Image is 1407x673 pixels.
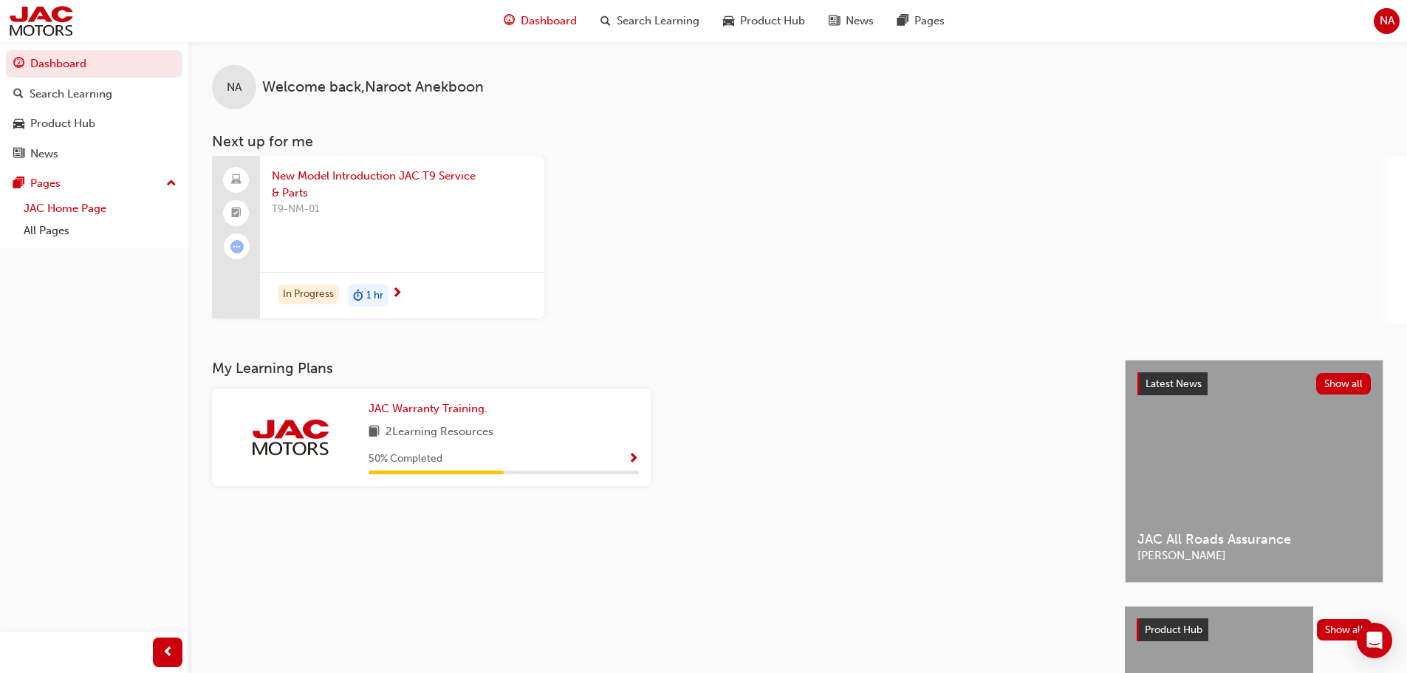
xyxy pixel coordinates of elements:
[1357,623,1392,658] div: Open Intercom Messenger
[1380,13,1394,30] span: NA
[6,47,182,170] button: DashboardSearch LearningProduct HubNews
[846,13,874,30] span: News
[6,50,182,78] a: Dashboard
[1137,547,1371,564] span: [PERSON_NAME]
[1316,373,1372,394] button: Show all
[18,197,182,220] a: JAC Home Page
[914,13,945,30] span: Pages
[13,177,24,191] span: pages-icon
[589,6,711,36] a: search-iconSearch Learning
[6,81,182,108] a: Search Learning
[278,284,339,304] div: In Progress
[1125,360,1383,583] a: Latest NewsShow allJAC All Roads Assurance[PERSON_NAME]
[250,417,331,457] img: jac-portal
[369,402,487,415] span: JAC Warranty Training.
[6,170,182,197] button: Pages
[13,58,24,71] span: guage-icon
[30,175,61,192] div: Pages
[504,12,515,30] span: guage-icon
[369,451,442,468] span: 50 % Completed
[1137,531,1371,548] span: JAC All Roads Assurance
[1317,619,1372,640] button: Show all
[1374,8,1400,34] button: NA
[886,6,956,36] a: pages-iconPages
[272,201,533,218] span: T9-NM-01
[600,12,611,30] span: search-icon
[6,140,182,168] a: News
[231,204,242,223] span: booktick-icon
[30,115,95,132] div: Product Hub
[366,287,383,304] span: 1 hr
[162,643,174,662] span: prev-icon
[369,423,380,442] span: book-icon
[262,79,484,96] span: Welcome back , Naroot Anekboon
[212,156,544,318] a: New Model Introduction JAC T9 Service & PartsT9-NM-01In Progressduration-icon1 hr
[521,13,577,30] span: Dashboard
[30,86,112,103] div: Search Learning
[740,13,805,30] span: Product Hub
[369,400,493,417] a: JAC Warranty Training.
[353,286,363,305] span: duration-icon
[492,6,589,36] a: guage-iconDashboard
[1145,624,1202,636] span: Product Hub
[817,6,886,36] a: news-iconNews
[1137,372,1371,396] a: Latest NewsShow all
[30,146,58,163] div: News
[230,240,244,253] span: learningRecordVerb_ATTEMPT-icon
[386,423,493,442] span: 2 Learning Resources
[272,168,533,201] span: New Model Introduction JAC T9 Service & Parts
[711,6,817,36] a: car-iconProduct Hub
[227,79,242,96] span: NA
[1146,378,1202,390] span: Latest News
[13,117,24,131] span: car-icon
[166,174,177,194] span: up-icon
[391,287,403,301] span: next-icon
[6,110,182,137] a: Product Hub
[628,453,639,466] span: Show Progress
[13,88,24,101] span: search-icon
[628,450,639,468] button: Show Progress
[212,360,1101,377] h3: My Learning Plans
[897,12,908,30] span: pages-icon
[188,133,1407,150] h3: Next up for me
[1137,618,1372,642] a: Product HubShow all
[617,13,699,30] span: Search Learning
[7,4,75,38] img: jac-portal
[13,148,24,161] span: news-icon
[231,171,242,190] span: laptop-icon
[723,12,734,30] span: car-icon
[18,219,182,242] a: All Pages
[829,12,840,30] span: news-icon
